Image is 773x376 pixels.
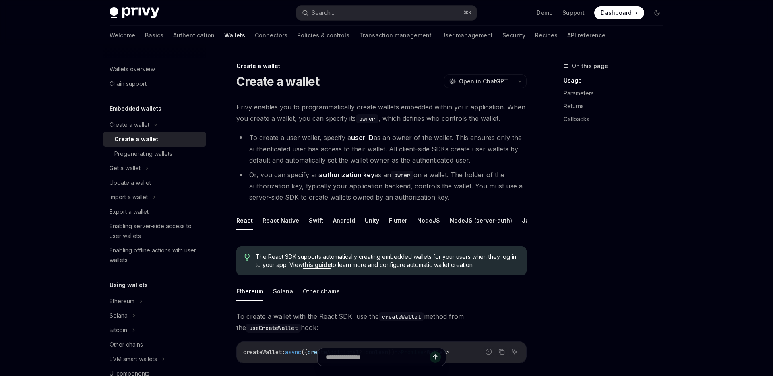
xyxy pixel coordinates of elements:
[236,132,527,166] li: To create a user wallet, specify a as an owner of the wallet. This ensures only the authenticated...
[110,104,161,114] h5: Embedded wallets
[103,190,206,205] button: Import a wallet
[450,211,512,230] button: NodeJS (server-auth)
[256,253,519,269] span: The React SDK supports automatically creating embedded wallets for your users when they log in to...
[444,74,513,88] button: Open in ChatGPT
[303,261,331,269] a: this guide
[110,178,151,188] div: Update a wallet
[273,282,293,301] button: Solana
[110,120,149,130] div: Create a wallet
[236,311,527,333] span: To create a wallet with the React SDK, use the method from the hook:
[502,26,525,45] a: Security
[562,9,585,17] a: Support
[391,171,413,180] code: owner
[236,74,319,89] h1: Create a wallet
[224,26,245,45] a: Wallets
[255,26,287,45] a: Connectors
[103,132,206,147] a: Create a wallet
[356,114,378,123] code: owner
[110,340,143,349] div: Other chains
[103,352,206,366] button: EVM smart wallets
[173,26,215,45] a: Authentication
[333,211,355,230] button: Android
[236,282,263,301] button: Ethereum
[379,312,424,321] code: createWallet
[110,7,159,19] img: dark logo
[651,6,663,19] button: Toggle dark mode
[417,211,440,230] button: NodeJS
[296,6,477,20] button: Search...⌘K
[389,211,407,230] button: Flutter
[110,280,148,290] h5: Using wallets
[110,221,201,241] div: Enabling server-side access to user wallets
[110,296,134,306] div: Ethereum
[114,134,158,144] div: Create a wallet
[463,10,472,16] span: ⌘ K
[103,161,206,176] button: Get a wallet
[236,101,527,124] span: Privy enables you to programmatically create wallets embedded within your application. When you c...
[564,100,670,113] a: Returns
[110,192,148,202] div: Import a wallet
[103,308,206,323] button: Solana
[244,254,250,261] svg: Tip
[246,324,301,333] code: useCreateWallet
[103,337,206,352] a: Other chains
[114,149,172,159] div: Pregenerating wallets
[110,246,201,265] div: Enabling offline actions with user wallets
[303,282,340,301] button: Other chains
[430,351,441,363] button: Send message
[564,74,670,87] a: Usage
[522,211,536,230] button: Java
[103,176,206,190] a: Update a wallet
[103,76,206,91] a: Chain support
[297,26,349,45] a: Policies & controls
[594,6,644,19] a: Dashboard
[365,211,379,230] button: Unity
[236,169,527,203] li: Or, you can specify an as an on a wallet. The holder of the authorization key, typically your app...
[351,134,374,142] strong: user ID
[359,26,432,45] a: Transaction management
[110,354,157,364] div: EVM smart wallets
[567,26,606,45] a: API reference
[110,64,155,74] div: Wallets overview
[262,211,299,230] button: React Native
[110,79,147,89] div: Chain support
[537,9,553,17] a: Demo
[319,171,374,179] strong: authorization key
[110,325,127,335] div: Bitcoin
[601,9,632,17] span: Dashboard
[103,62,206,76] a: Wallets overview
[103,219,206,243] a: Enabling server-side access to user wallets
[103,147,206,161] a: Pregenerating wallets
[236,62,527,70] div: Create a wallet
[103,243,206,267] a: Enabling offline actions with user wallets
[103,205,206,219] a: Export a wallet
[145,26,163,45] a: Basics
[110,163,141,173] div: Get a wallet
[236,211,253,230] button: React
[110,207,149,217] div: Export a wallet
[564,113,670,126] a: Callbacks
[326,348,430,366] input: Ask a question...
[535,26,558,45] a: Recipes
[312,8,334,18] div: Search...
[564,87,670,100] a: Parameters
[572,61,608,71] span: On this page
[103,323,206,337] button: Bitcoin
[103,294,206,308] button: Ethereum
[441,26,493,45] a: User management
[110,26,135,45] a: Welcome
[309,211,323,230] button: Swift
[110,311,128,320] div: Solana
[103,118,206,132] button: Create a wallet
[459,77,508,85] span: Open in ChatGPT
